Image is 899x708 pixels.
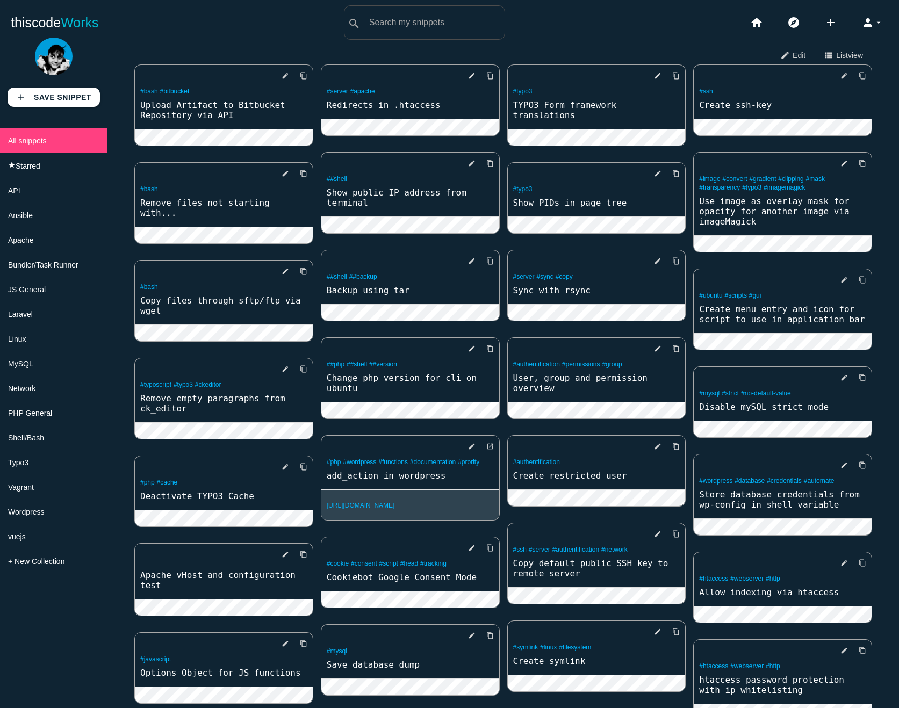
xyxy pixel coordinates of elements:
a: edit [273,359,289,379]
a: #gui [749,292,761,299]
a: Copy to Clipboard [478,339,494,358]
a: edit [832,368,848,387]
i: content_copy [672,524,680,544]
a: edit [459,626,476,645]
a: #linux [540,644,557,651]
a: Create restricted user [508,469,686,482]
a: edit [459,154,476,173]
span: List [836,46,863,64]
i: arrow_drop_down [874,5,883,40]
a: #typo3 [174,381,193,388]
span: API [8,186,20,195]
span: Ansible [8,211,33,220]
i: content_copy [672,251,680,271]
span: Bundler/Task Runner [8,261,78,269]
a: #credentials [767,477,802,485]
a: Copy to Clipboard [291,457,307,476]
i: edit [654,339,661,358]
a: #permissions [562,360,600,368]
a: #ckeditor [195,381,221,388]
a: Show public IP address from terminal [321,186,499,209]
a: #mysql [699,389,720,397]
i: content_copy [672,164,680,183]
a: Copy to Clipboard [478,626,494,645]
a: #documentation [410,458,456,466]
i: edit [654,66,661,85]
i: edit [780,46,790,64]
a: #typoscript [140,381,171,388]
a: Copy to Clipboard [664,437,680,456]
a: edit [459,339,476,358]
a: ##shell [327,175,347,183]
a: edit [459,538,476,558]
a: #htaccess [699,575,728,582]
a: Copy to Clipboard [291,545,307,564]
i: edit [282,164,289,183]
i: edit [840,66,848,85]
i: edit [654,251,661,271]
a: #strict [722,389,739,397]
a: Copy to Clipboard [291,66,307,85]
a: #filesystem [559,644,591,651]
a: Copy to Clipboard [850,456,866,475]
i: edit [282,457,289,476]
a: #authentification [513,360,560,368]
a: #sync [536,273,553,280]
a: edit [645,164,661,183]
a: Copy to Clipboard [291,359,307,379]
i: content_copy [859,456,866,475]
i: edit [282,262,289,281]
a: #functions [378,458,408,466]
a: Options Object for JS functions [135,667,313,679]
i: content_copy [859,270,866,290]
span: Works [61,15,98,30]
a: #bash [140,185,158,193]
a: #php [327,458,341,466]
a: #wordpress [343,458,376,466]
a: #ubuntu [699,292,722,299]
a: Backup using tar [321,284,499,297]
a: edit [645,524,661,544]
a: #authentification [513,458,560,466]
i: edit [282,359,289,379]
a: #server [513,273,535,280]
a: ##version [369,360,397,368]
i: edit [468,626,476,645]
a: Save database dump [321,659,499,671]
a: Copy default public SSH key to remote server [508,557,686,580]
a: editEdit [771,45,815,64]
a: #cache [157,479,178,486]
i: edit [654,437,661,456]
span: Vagrant [8,483,34,492]
a: #bitbucket [160,88,190,95]
a: #wordpress [699,477,732,485]
img: 336752e653fe582287a47bfd38bdef95 [35,38,73,75]
a: view_listListview [815,45,872,64]
a: edit [645,339,661,358]
a: edit [832,154,848,173]
a: Remove empty paragraphs from ck_editor [135,392,313,415]
a: Copy to Clipboard [291,164,307,183]
a: open_in_new [478,437,494,456]
i: edit [468,437,476,456]
i: edit [840,368,848,387]
a: ##shell [347,360,367,368]
a: Copy to Clipboard [850,270,866,290]
i: star [8,161,16,169]
a: edit [832,270,848,290]
a: #ssh [513,546,527,553]
i: edit [282,545,289,564]
a: Copy to Clipboard [850,66,866,85]
a: #transparency [699,184,740,191]
a: Allow indexing via htaccess [694,586,872,598]
a: Copy to Clipboard [850,641,866,660]
a: #php [140,479,155,486]
i: open_in_new [486,437,494,456]
a: Deactivate TYPO3 Cache [135,490,313,502]
a: #imagemagick [764,184,805,191]
a: Copy to Clipboard [664,622,680,641]
i: content_copy [486,251,494,271]
a: #tracking [420,560,447,567]
a: #server [327,88,348,95]
a: edit [832,456,848,475]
